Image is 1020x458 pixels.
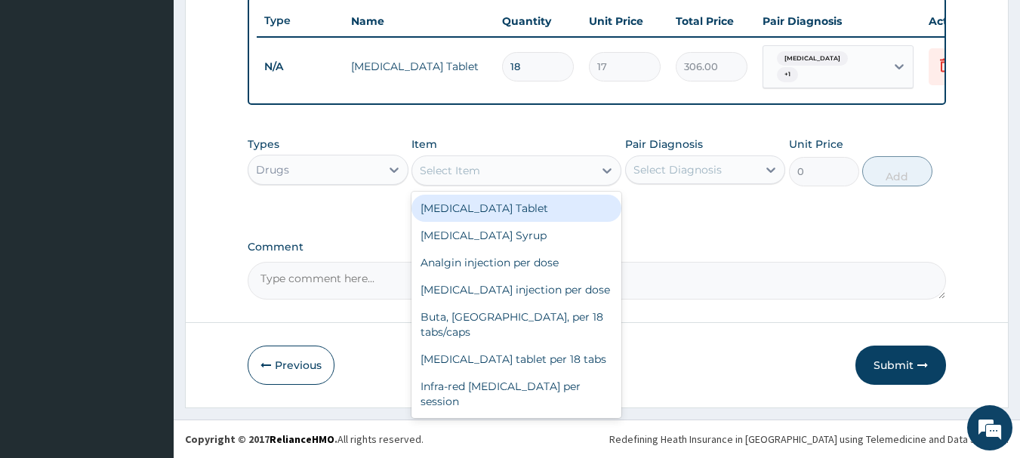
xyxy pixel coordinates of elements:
[28,75,61,113] img: d_794563401_company_1708531726252_794563401
[411,249,621,276] div: Analgin injection per dose
[921,6,997,36] th: Actions
[609,432,1009,447] div: Redefining Heath Insurance in [GEOGRAPHIC_DATA] using Telemedicine and Data Science!
[257,7,344,35] th: Type
[411,303,621,346] div: Buta, [GEOGRAPHIC_DATA], per 18 tabs/caps
[88,134,208,287] span: We're online!
[789,137,843,152] label: Unit Price
[411,373,621,415] div: Infra-red [MEDICAL_DATA] per session
[257,53,344,81] td: N/A
[411,415,621,442] div: Methylsalicylate ointment
[755,6,921,36] th: Pair Diagnosis
[420,163,480,178] div: Select Item
[411,195,621,222] div: [MEDICAL_DATA] Tablet
[777,67,798,82] span: + 1
[411,137,437,152] label: Item
[855,346,946,385] button: Submit
[625,137,703,152] label: Pair Diagnosis
[495,6,581,36] th: Quantity
[8,301,288,354] textarea: Type your message and hit 'Enter'
[79,85,254,104] div: Chat with us now
[256,162,289,177] div: Drugs
[185,432,337,446] strong: Copyright © 2017 .
[633,162,722,177] div: Select Diagnosis
[344,51,495,81] td: [MEDICAL_DATA] Tablet
[581,6,668,36] th: Unit Price
[777,51,848,66] span: [MEDICAL_DATA]
[248,8,284,44] div: Minimize live chat window
[248,346,334,385] button: Previous
[411,346,621,373] div: [MEDICAL_DATA] tablet per 18 tabs
[411,222,621,249] div: [MEDICAL_DATA] Syrup
[270,432,334,446] a: RelianceHMO
[344,6,495,36] th: Name
[668,6,755,36] th: Total Price
[411,276,621,303] div: [MEDICAL_DATA] injection per dose
[248,138,279,151] label: Types
[174,420,1020,458] footer: All rights reserved.
[862,156,932,186] button: Add
[248,241,947,254] label: Comment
